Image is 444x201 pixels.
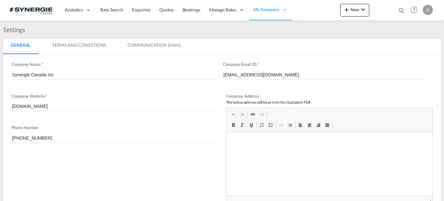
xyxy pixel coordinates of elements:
span: Analytics [65,7,83,13]
div: icon-magnify [398,7,405,17]
a: Insert/Remove Numbered List [257,121,266,129]
input: Phone Number [11,133,218,143]
md-tab-item: Communication Email [120,39,189,54]
a: Decrease Indent [277,121,286,129]
span: Manage Rates [209,7,236,13]
a: Italic (Ctrl+I) [238,121,247,129]
a: Underline (Ctrl+U) [247,121,256,129]
md-pagination-wrapper: Use the left and right arrow keys to navigate between tabs [3,39,195,54]
md-icon: icon-chevron-down [359,6,367,13]
span: Bookings [183,7,200,12]
span: Phone Number [11,125,38,130]
a: Undo (Ctrl+Z) [229,110,238,119]
span: Help [409,4,420,15]
span: New [343,7,367,12]
div: R [423,5,433,15]
a: Unlink [257,110,266,119]
span: The below address will be print in the Quotation PDF. [226,100,312,105]
span: Company Website [11,94,45,99]
a: Increase Indent [286,121,295,129]
span: Rate Search [100,7,123,12]
md-icon: icon-plus 400-fg [343,6,350,13]
span: Company Email ID [223,62,257,67]
a: Align Right [314,121,323,129]
button: icon-plus 400-fgNewicon-chevron-down [340,4,369,17]
a: Link (Ctrl+K) [248,110,257,119]
span: Company Name [11,62,41,67]
img: 1f56c880d42311ef80fc7dca854c8e59.png [10,3,52,17]
a: Bold (Ctrl+B) [229,121,238,129]
span: Enquiries [132,7,150,12]
div: Help [409,4,423,16]
a: Justify [323,121,332,129]
a: Centre [305,121,314,129]
span: Quotes [159,7,173,12]
span: My Company [253,6,279,13]
iframe: Editor, editor2 [226,132,433,196]
span: Company Address [226,94,259,99]
div: Settings [3,25,28,34]
a: Redo (Ctrl+Y) [238,110,247,119]
input: Enter Email ID [223,70,427,80]
a: Align Left [296,121,305,129]
md-tab-item: Terms And Conditions [45,39,114,54]
md-tab-item: General [3,39,38,54]
input: Enter Company Website [11,101,218,111]
input: Enter Company name [11,70,215,80]
md-icon: icon-magnify [398,7,405,14]
a: Insert/Remove Bulleted List [266,121,275,129]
